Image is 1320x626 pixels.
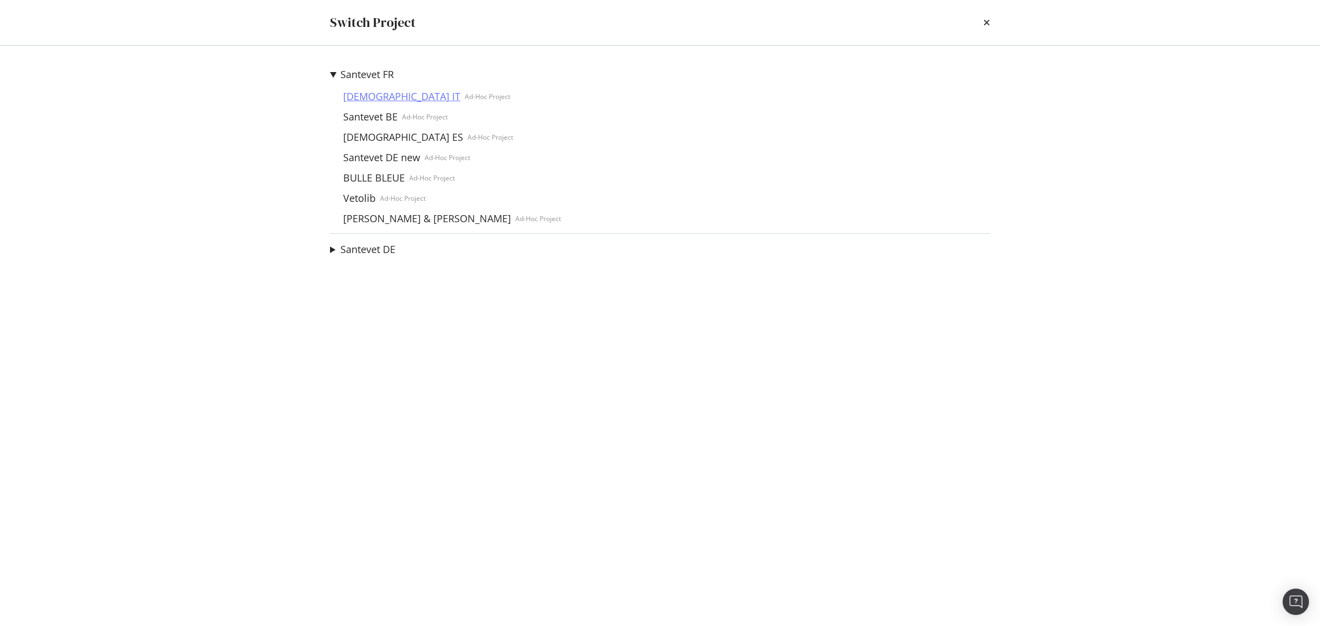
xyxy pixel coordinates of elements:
div: times [983,13,990,32]
a: [PERSON_NAME] & [PERSON_NAME] [339,213,515,224]
div: Ad-Hoc Project [380,194,426,203]
div: Ad-Hoc Project [425,153,470,162]
a: BULLE BLEUE [339,172,409,184]
div: Ad-Hoc Project [468,133,513,142]
a: Santevet DE [340,244,395,255]
summary: Santevet DE [330,243,395,257]
a: Santevet BE [339,111,402,123]
div: Open Intercom Messenger [1283,589,1309,615]
a: Santevet FR [340,69,394,80]
summary: Santevet FR [330,68,561,82]
a: [DEMOGRAPHIC_DATA] ES [339,131,468,143]
div: Ad-Hoc Project [515,214,561,223]
a: [DEMOGRAPHIC_DATA] IT [339,91,465,102]
div: Ad-Hoc Project [402,112,448,122]
a: Vetolib [339,193,380,204]
div: Ad-Hoc Project [409,173,455,183]
div: Switch Project [330,13,416,32]
a: Santevet DE new [339,152,425,163]
div: Ad-Hoc Project [465,92,510,101]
